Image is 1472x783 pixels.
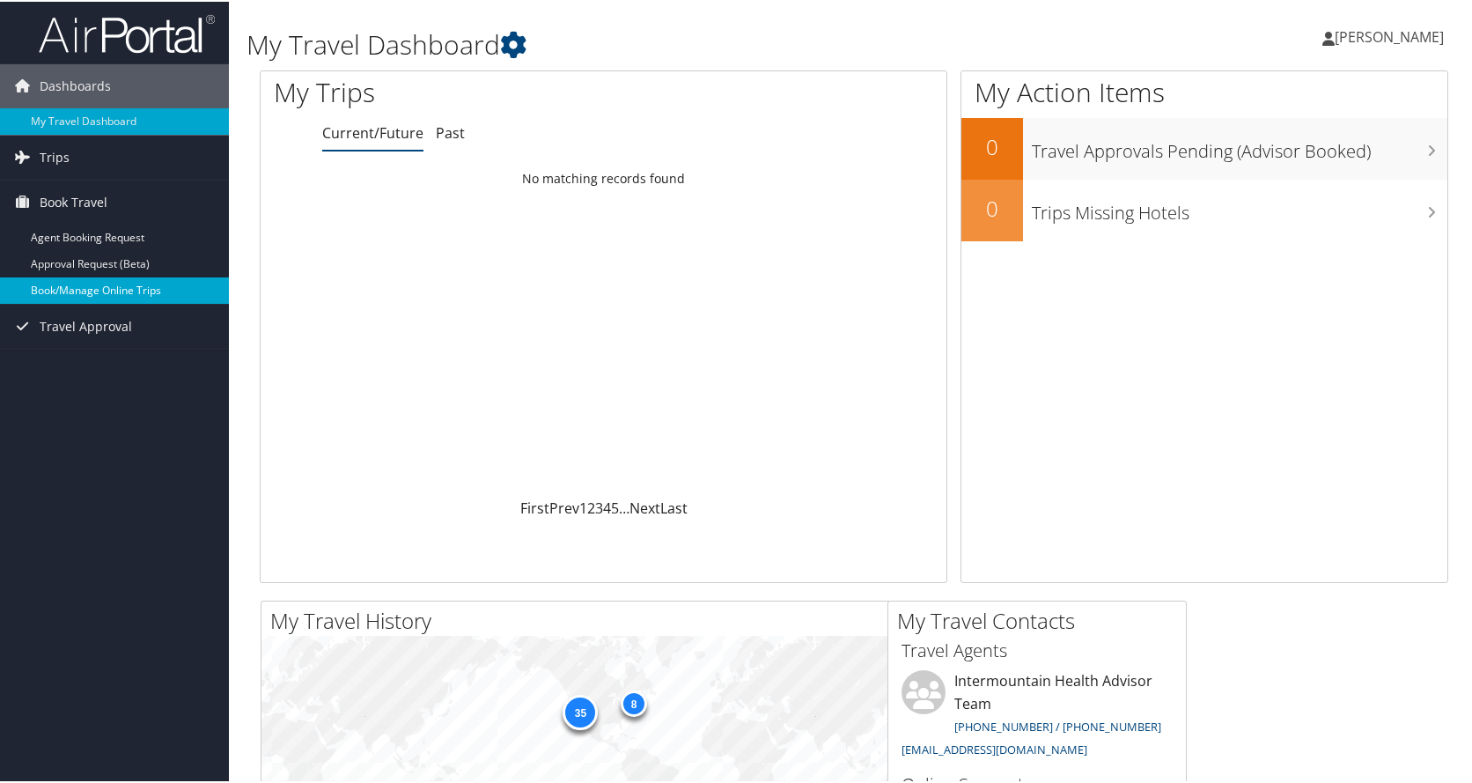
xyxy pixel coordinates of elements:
[247,25,1056,62] h1: My Travel Dashboard
[611,497,619,516] a: 5
[436,122,465,141] a: Past
[579,497,587,516] a: 1
[270,604,1184,634] h2: My Travel History
[1032,190,1447,224] h3: Trips Missing Hotels
[40,179,107,223] span: Book Travel
[961,72,1447,109] h1: My Action Items
[893,669,1181,763] li: Intermountain Health Advisor Team
[322,122,423,141] a: Current/Future
[40,63,111,107] span: Dashboards
[961,116,1447,178] a: 0Travel Approvals Pending (Advisor Booked)
[961,192,1023,222] h2: 0
[961,178,1447,240] a: 0Trips Missing Hotels
[897,604,1186,634] h2: My Travel Contacts
[595,497,603,516] a: 3
[603,497,611,516] a: 4
[961,130,1023,160] h2: 0
[619,497,629,516] span: …
[587,497,595,516] a: 2
[1335,26,1444,45] span: [PERSON_NAME]
[1322,9,1461,62] a: [PERSON_NAME]
[39,11,215,53] img: airportal-logo.png
[660,497,688,516] a: Last
[629,497,660,516] a: Next
[40,303,132,347] span: Travel Approval
[902,637,1173,661] h3: Travel Agents
[621,689,647,715] div: 8
[520,497,549,516] a: First
[40,134,70,178] span: Trips
[954,717,1161,733] a: [PHONE_NUMBER] / [PHONE_NUMBER]
[549,497,579,516] a: Prev
[261,161,946,193] td: No matching records found
[1032,129,1447,162] h3: Travel Approvals Pending (Advisor Booked)
[274,72,648,109] h1: My Trips
[563,693,598,728] div: 35
[902,740,1087,756] a: [EMAIL_ADDRESS][DOMAIN_NAME]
